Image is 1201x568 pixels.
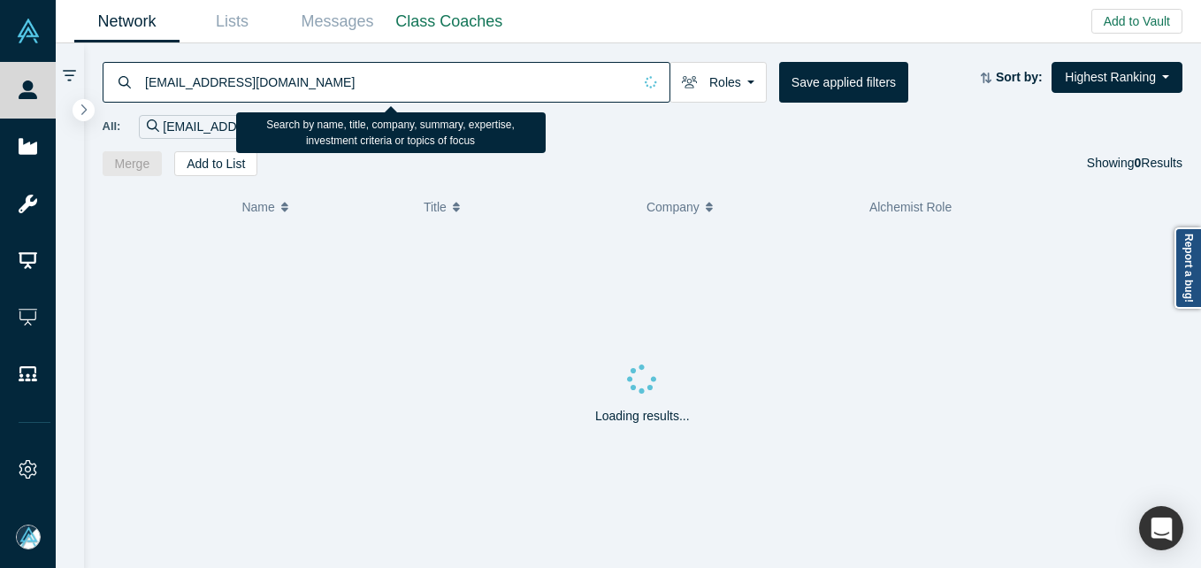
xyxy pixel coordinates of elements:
[869,200,952,214] span: Alchemist Role
[143,61,632,103] input: Search by name, title, company, summary, expertise, investment criteria or topics of focus
[996,70,1043,84] strong: Sort by:
[16,525,41,549] img: Mia Scott's Account
[1135,156,1142,170] strong: 0
[241,188,274,226] span: Name
[373,117,386,137] button: Remove Filter
[16,19,41,43] img: Alchemist Vault Logo
[669,62,767,103] button: Roles
[1135,156,1182,170] span: Results
[646,188,851,226] button: Company
[174,151,257,176] button: Add to List
[74,1,180,42] a: Network
[1174,227,1201,309] a: Report a bug!
[1091,9,1182,34] button: Add to Vault
[1087,151,1182,176] div: Showing
[595,407,690,426] p: Loading results...
[424,188,447,226] span: Title
[241,188,405,226] button: Name
[779,62,908,103] button: Save applied filters
[103,118,121,135] span: All:
[390,1,509,42] a: Class Coaches
[285,1,390,42] a: Messages
[1052,62,1182,93] button: Highest Ranking
[103,151,163,176] button: Merge
[180,1,285,42] a: Lists
[646,188,700,226] span: Company
[139,115,394,139] div: [EMAIL_ADDRESS][DOMAIN_NAME]
[424,188,628,226] button: Title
